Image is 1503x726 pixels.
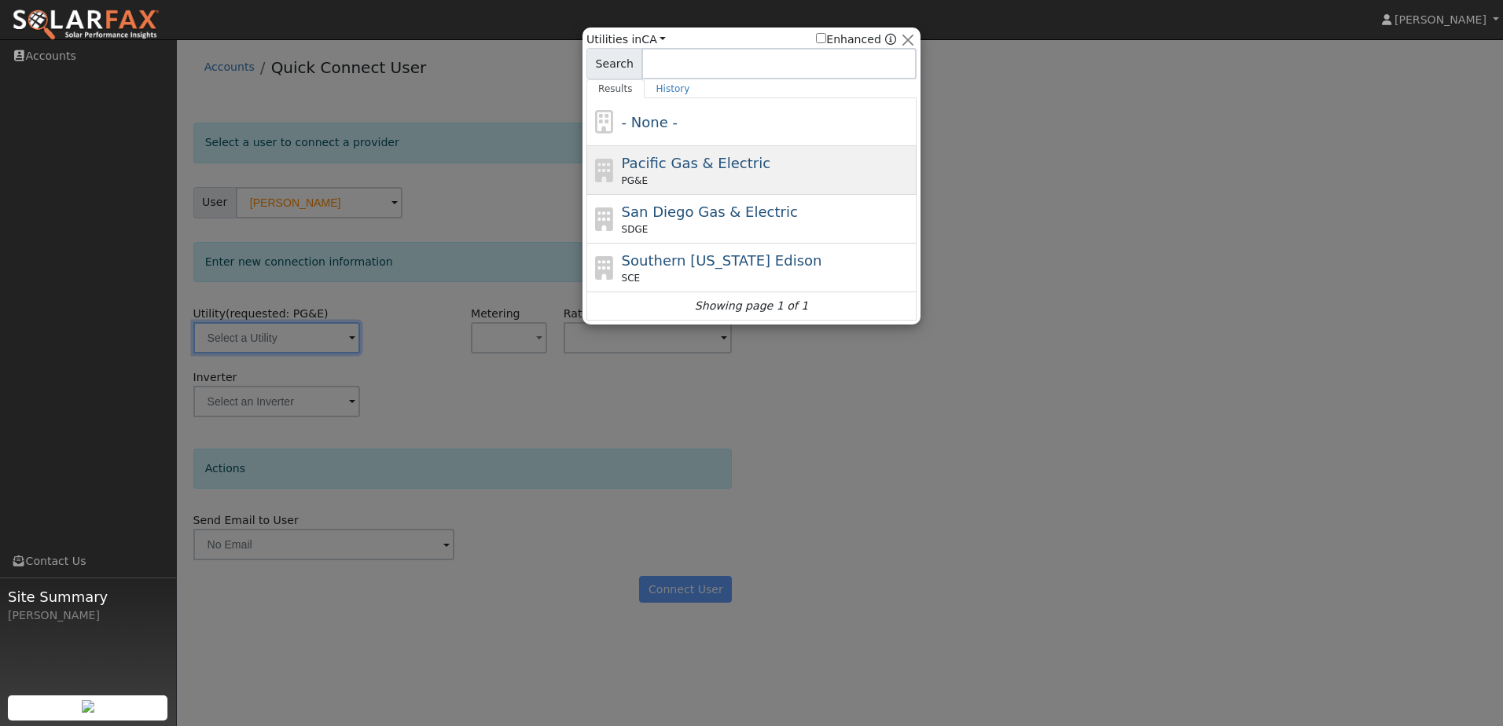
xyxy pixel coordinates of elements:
[816,31,881,48] label: Enhanced
[1395,13,1486,26] span: [PERSON_NAME]
[12,9,160,42] img: SolarFax
[622,252,822,269] span: Southern [US_STATE] Edison
[695,298,808,314] i: Showing page 1 of 1
[82,700,94,713] img: retrieve
[8,607,168,624] div: [PERSON_NAME]
[622,271,641,285] span: SCE
[586,31,666,48] span: Utilities in
[622,203,798,220] span: San Diego Gas & Electric
[8,586,168,607] span: Site Summary
[641,33,666,46] a: CA
[586,79,645,98] a: Results
[885,33,896,46] a: Enhanced Providers
[622,155,770,171] span: Pacific Gas & Electric
[622,222,649,236] span: SDGE
[816,31,896,48] span: Show enhanced providers
[586,48,642,79] span: Search
[622,114,678,130] span: - None -
[816,33,826,43] input: Enhanced
[622,174,648,188] span: PG&E
[645,79,702,98] a: History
